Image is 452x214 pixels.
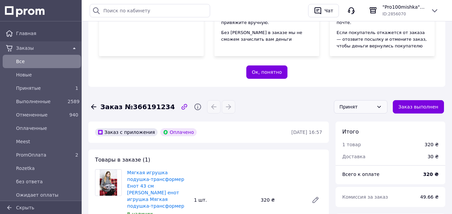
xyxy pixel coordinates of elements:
[16,152,65,158] span: PromОплата
[90,4,210,17] input: Поиск по кабинету
[291,130,322,135] time: [DATE] 16:57
[68,99,80,104] span: 2589
[16,192,78,198] span: Ожидает оплаты
[160,128,196,136] div: Оплачено
[342,142,361,147] span: 1 товар
[342,172,379,177] span: Всего к оплате
[16,165,78,172] span: Rozetka
[95,128,158,136] div: Заказ с приложения
[342,154,365,159] span: Доставка
[16,71,78,78] span: Новые
[16,138,78,145] span: Meest
[340,103,374,111] div: Принят
[221,29,312,43] div: Без [PERSON_NAME] в заказе мы не сможем зачислить вам деньги
[382,4,425,10] span: "Pro100mishka": Мягкие игрушки для любых событий!
[258,195,306,205] div: 320 ₴
[323,6,335,16] div: Чат
[393,100,444,114] button: Заказ выполнен
[342,129,359,135] span: Итого
[16,178,78,185] span: без ответа
[95,157,150,163] span: Товары в заказе (1)
[309,193,322,207] a: Редактировать
[100,170,117,196] img: Мягкая игрушка подушка-трансформер Енот 43 см Серый Плюшевый енот игрушка Мягкая подушка-трансформер
[246,65,288,79] button: Ок, понятно
[423,172,439,177] b: 320 ₴
[424,149,443,164] div: 30 ₴
[16,205,34,210] span: Скрыть
[69,112,78,118] span: 940
[191,195,258,205] div: 1 шт.
[308,4,339,17] button: Чат
[75,152,78,158] span: 2
[16,30,78,37] span: Главная
[100,102,175,112] span: Заказ №366191234
[127,170,184,209] a: Мягкая игрушка подушка-трансформер Енот 43 см [PERSON_NAME] енот игрушка Мягкая подушка-трансформер
[16,45,68,51] span: Заказы
[16,98,65,105] span: Выполненные
[16,112,65,118] span: Отмененные
[425,141,439,148] div: 320 ₴
[75,85,78,91] span: 1
[16,85,65,91] span: Принятые
[337,29,428,49] div: Если покупатель откажется от заказа — отозвите посылку и отмените заказ, чтобы деньги вернулись п...
[16,58,78,65] span: Все
[420,194,439,200] span: 49.66 ₴
[16,125,78,132] span: Оплаченные
[342,194,388,200] span: Комиссия за заказ
[382,12,406,16] span: ID: 2856070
